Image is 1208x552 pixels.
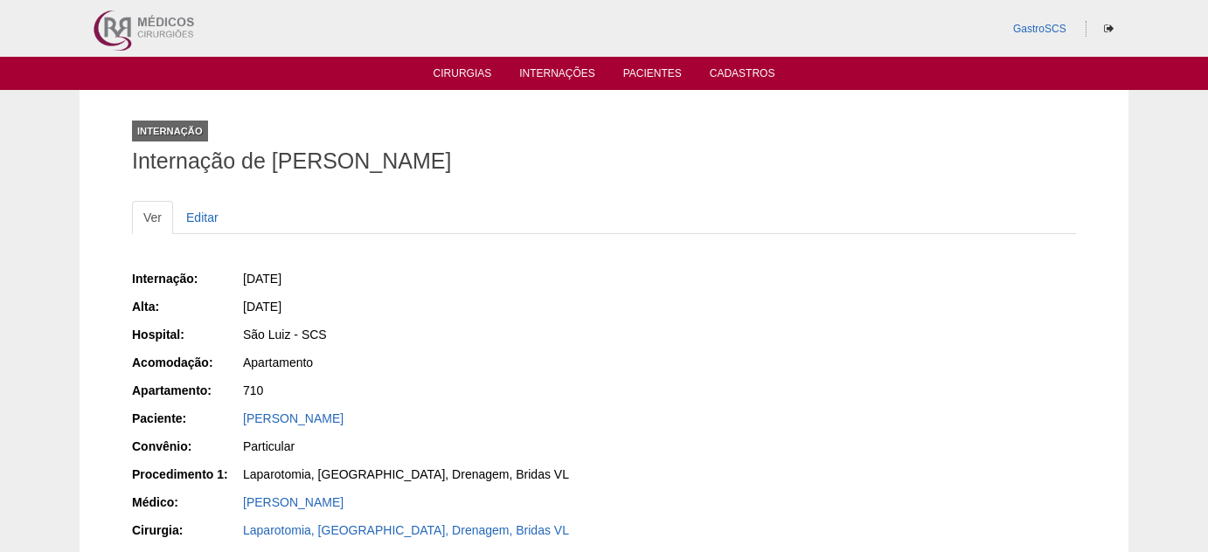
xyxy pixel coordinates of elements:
div: 710 [243,382,592,399]
span: [DATE] [243,272,281,286]
div: Apartamento: [132,382,241,399]
h1: Internação de [PERSON_NAME] [132,150,1076,172]
div: Cirurgia: [132,521,241,539]
a: Ver [132,201,173,234]
div: Laparotomia, [GEOGRAPHIC_DATA], Drenagem, Bridas VL [243,466,592,483]
i: Sair [1104,24,1114,34]
div: Procedimento 1: [132,466,241,483]
div: Internação [132,121,208,141]
div: Acomodação: [132,354,241,371]
a: Pacientes [623,67,682,85]
div: Apartamento [243,354,592,371]
div: São Luiz - SCS [243,326,592,343]
a: Laparotomia, [GEOGRAPHIC_DATA], Drenagem, Bridas VL [243,523,569,537]
a: GastroSCS [1013,23,1066,35]
a: [PERSON_NAME] [243,411,344,425]
div: Convênio: [132,438,241,455]
a: Cadastros [710,67,775,85]
a: Editar [175,201,230,234]
a: Internações [519,67,595,85]
span: [DATE] [243,300,281,314]
a: [PERSON_NAME] [243,495,344,509]
div: Paciente: [132,410,241,427]
div: Particular [243,438,592,455]
div: Hospital: [132,326,241,343]
div: Alta: [132,298,241,315]
a: Cirurgias [434,67,492,85]
div: Médico: [132,493,241,511]
div: Internação: [132,270,241,287]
